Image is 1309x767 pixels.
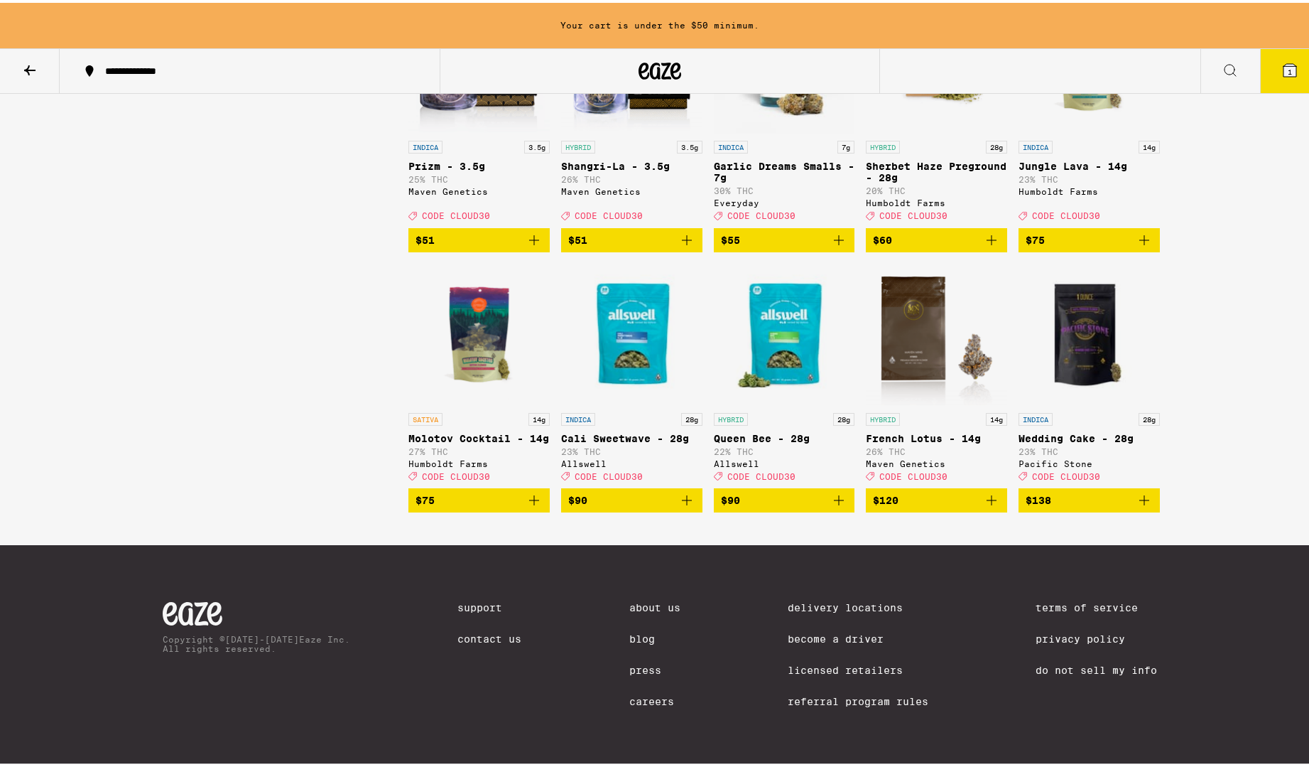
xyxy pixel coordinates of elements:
span: CODE CLOUD30 [422,469,490,478]
span: Hi. Need any help? [9,10,102,21]
div: Humboldt Farms [866,195,1007,205]
span: $55 [721,232,740,243]
img: Allswell - Cali Sweetwave - 28g [561,261,702,403]
div: Maven Genetics [408,184,550,193]
a: Terms of Service [1036,599,1157,611]
a: About Us [629,599,680,611]
p: INDICA [714,138,748,151]
p: Cali Sweetwave - 28g [561,430,702,441]
div: Humboldt Farms [408,456,550,466]
p: Shangri-La - 3.5g [561,158,702,169]
p: 30% THC [714,183,855,193]
div: Allswell [561,456,702,466]
img: Humboldt Farms - Molotov Cocktail - 14g [408,261,550,403]
p: Garlic Dreams Smalls - 7g [714,158,855,181]
p: INDICA [1019,138,1053,151]
p: 7g [837,138,854,151]
div: Pacific Stone [1019,456,1160,466]
button: Add to bag [714,225,855,250]
span: CODE CLOUD30 [879,469,947,478]
p: 3.5g [677,138,702,151]
p: 14g [986,410,1007,423]
p: 26% THC [561,172,702,181]
a: Privacy Policy [1036,631,1157,642]
span: CODE CLOUD30 [727,209,795,218]
img: Allswell - Queen Bee - 28g [714,261,855,403]
p: 22% THC [714,444,855,454]
a: Open page for French Lotus - 14g from Maven Genetics [866,261,1007,486]
span: CODE CLOUD30 [1032,209,1100,218]
span: $75 [415,492,435,503]
span: 1 [1288,65,1292,73]
p: 28g [1139,410,1160,423]
p: 27% THC [408,444,550,454]
div: Everyday [714,195,855,205]
p: INDICA [408,138,442,151]
p: HYBRID [561,138,595,151]
a: Open page for Molotov Cocktail - 14g from Humboldt Farms [408,261,550,486]
span: CODE CLOUD30 [1032,469,1100,478]
button: Add to bag [408,225,550,250]
button: Add to bag [1019,486,1160,510]
a: Blog [629,631,680,642]
span: CODE CLOUD30 [575,469,643,478]
p: SATIVA [408,410,442,423]
p: INDICA [1019,410,1053,423]
p: 14g [1139,138,1160,151]
button: Add to bag [408,486,550,510]
span: $75 [1026,232,1045,243]
p: Wedding Cake - 28g [1019,430,1160,441]
button: Add to bag [714,486,855,510]
p: 28g [681,410,702,423]
span: $60 [873,232,892,243]
p: 3.5g [524,138,550,151]
p: 23% THC [561,444,702,454]
p: Molotov Cocktail - 14g [408,430,550,441]
a: Do Not Sell My Info [1036,662,1157,673]
span: CODE CLOUD30 [575,209,643,218]
p: 23% THC [1019,172,1160,181]
img: Maven Genetics - French Lotus - 14g [866,261,1007,403]
p: Jungle Lava - 14g [1019,158,1160,169]
span: $90 [568,492,587,503]
p: Queen Bee - 28g [714,430,855,441]
span: $51 [415,232,435,243]
a: Careers [629,693,680,704]
button: Add to bag [561,486,702,510]
p: Sherbet Haze Preground - 28g [866,158,1007,181]
p: Copyright © [DATE]-[DATE] Eaze Inc. All rights reserved. [163,632,350,650]
a: Open page for Wedding Cake - 28g from Pacific Stone [1019,261,1160,486]
p: HYBRID [866,138,900,151]
a: Open page for Cali Sweetwave - 28g from Allswell [561,261,702,486]
div: Allswell [714,456,855,466]
div: Maven Genetics [561,184,702,193]
span: CODE CLOUD30 [422,209,490,218]
div: Humboldt Farms [1019,184,1160,193]
a: Contact Us [457,631,521,642]
button: Add to bag [866,486,1007,510]
p: INDICA [561,410,595,423]
span: CODE CLOUD30 [727,469,795,478]
a: Press [629,662,680,673]
a: Become a Driver [788,631,928,642]
a: Delivery Locations [788,599,928,611]
span: $120 [873,492,898,503]
a: Support [457,599,521,611]
button: Add to bag [1019,225,1160,250]
div: Maven Genetics [866,456,1007,466]
p: French Lotus - 14g [866,430,1007,441]
p: 26% THC [866,444,1007,454]
p: 20% THC [866,183,1007,193]
p: Prizm - 3.5g [408,158,550,169]
span: $51 [568,232,587,243]
p: HYBRID [866,410,900,423]
a: Licensed Retailers [788,662,928,673]
p: 28g [986,138,1007,151]
p: 23% THC [1019,444,1160,454]
img: Pacific Stone - Wedding Cake - 28g [1019,261,1160,403]
a: Referral Program Rules [788,693,928,704]
button: Add to bag [561,225,702,250]
p: HYBRID [714,410,748,423]
a: Open page for Queen Bee - 28g from Allswell [714,261,855,486]
p: 25% THC [408,172,550,181]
